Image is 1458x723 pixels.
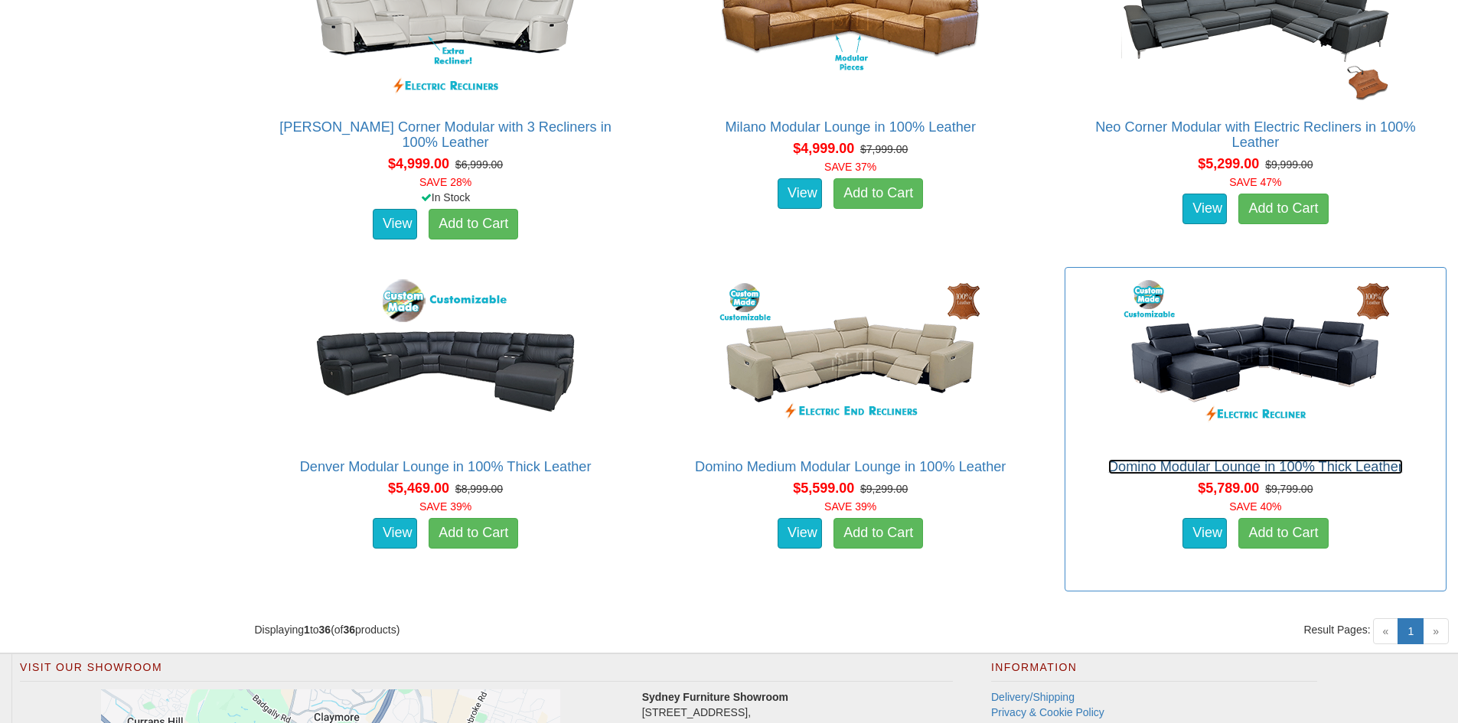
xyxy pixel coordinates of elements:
[1198,480,1259,496] span: $5,789.00
[1198,156,1259,171] span: $5,299.00
[429,518,518,549] a: Add to Cart
[429,209,518,239] a: Add to Cart
[860,143,908,155] del: $7,999.00
[388,480,449,496] span: $5,469.00
[793,141,854,156] span: $4,999.00
[304,624,310,636] strong: 1
[1182,194,1227,224] a: View
[778,178,822,209] a: View
[300,459,592,474] a: Denver Modular Lounge in 100% Thick Leather
[455,158,503,171] del: $6,999.00
[1265,158,1313,171] del: $9,999.00
[1238,194,1328,224] a: Add to Cart
[1398,618,1424,644] a: 1
[824,161,876,173] font: SAVE 37%
[725,119,976,135] a: Milano Modular Lounge in 100% Leather
[419,500,471,513] font: SAVE 39%
[1423,618,1449,644] span: »
[793,480,854,496] span: $5,599.00
[1303,622,1370,637] span: Result Pages:
[991,691,1075,703] a: Delivery/Shipping
[1108,459,1403,474] a: Domino Modular Lounge in 100% Thick Leather
[1238,518,1328,549] a: Add to Cart
[991,706,1104,718] a: Privacy & Cookie Policy
[833,518,923,549] a: Add to Cart
[373,518,417,549] a: View
[1229,176,1281,188] font: SAVE 47%
[308,275,583,444] img: Denver Modular Lounge in 100% Thick Leather
[373,209,417,239] a: View
[778,518,822,549] a: View
[1229,500,1281,513] font: SAVE 40%
[833,178,923,209] a: Add to Cart
[991,662,1317,682] h2: Information
[343,624,355,636] strong: 36
[1182,518,1227,549] a: View
[319,624,331,636] strong: 36
[243,622,850,637] div: Displaying to (of products)
[20,662,953,682] h2: Visit Our Showroom
[1117,275,1393,444] img: Domino Modular Lounge in 100% Thick Leather
[642,691,788,703] strong: Sydney Furniture Showroom
[713,275,988,444] img: Domino Medium Modular Lounge in 100% Leather
[860,483,908,495] del: $9,299.00
[388,156,449,171] span: $4,999.00
[251,190,639,205] div: In Stock
[455,483,503,495] del: $8,999.00
[1265,483,1313,495] del: $9,799.00
[419,176,471,188] font: SAVE 28%
[695,459,1006,474] a: Domino Medium Modular Lounge in 100% Leather
[824,500,876,513] font: SAVE 39%
[279,119,612,150] a: [PERSON_NAME] Corner Modular with 3 Recliners in 100% Leather
[1095,119,1415,150] a: Neo Corner Modular with Electric Recliners in 100% Leather
[1373,618,1399,644] span: «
